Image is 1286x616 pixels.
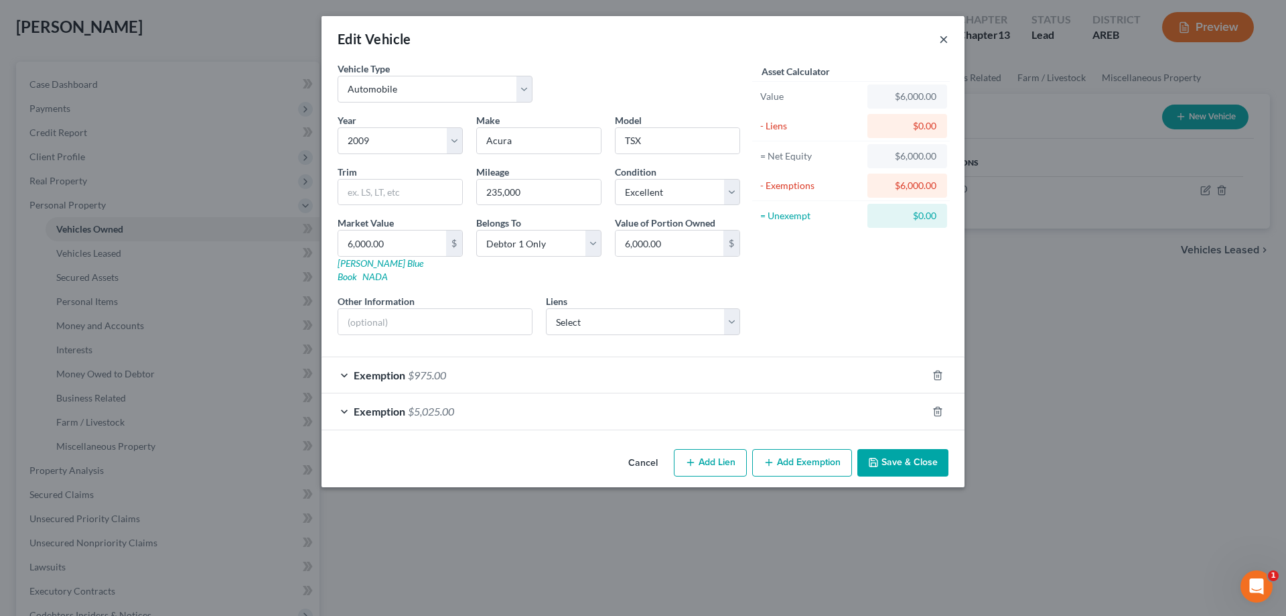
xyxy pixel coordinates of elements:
[760,119,861,133] div: - Liens
[762,64,830,78] label: Asset Calculator
[615,165,656,179] label: Condition
[446,231,462,256] div: $
[616,128,739,153] input: ex. Altima
[338,29,411,48] div: Edit Vehicle
[878,90,936,103] div: $6,000.00
[477,128,601,153] input: ex. Nissan
[476,217,521,229] span: Belongs To
[546,294,567,308] label: Liens
[674,449,747,477] button: Add Lien
[408,405,454,418] span: $5,025.00
[1240,570,1273,603] iframe: Intercom live chat
[760,179,861,192] div: - Exemptions
[354,369,405,381] span: Exemption
[338,309,532,334] input: (optional)
[939,31,948,47] button: ×
[878,179,936,192] div: $6,000.00
[354,405,405,418] span: Exemption
[723,231,739,256] div: $
[338,62,390,76] label: Vehicle Type
[338,216,394,230] label: Market Value
[477,180,601,205] input: --
[338,180,462,205] input: ex. LS, LT, etc
[408,369,446,381] span: $975.00
[878,119,936,133] div: $0.00
[760,90,861,103] div: Value
[338,294,415,308] label: Other Information
[618,450,668,477] button: Cancel
[476,165,509,179] label: Mileage
[338,113,356,127] label: Year
[878,209,936,223] div: $0.00
[1268,570,1279,581] span: 1
[338,231,446,256] input: 0.00
[338,165,357,179] label: Trim
[615,216,715,230] label: Value of Portion Owned
[857,449,948,477] button: Save & Close
[476,115,500,126] span: Make
[878,149,936,163] div: $6,000.00
[338,257,423,282] a: [PERSON_NAME] Blue Book
[760,149,861,163] div: = Net Equity
[752,449,852,477] button: Add Exemption
[760,209,861,223] div: = Unexempt
[362,271,388,282] a: NADA
[615,113,642,127] label: Model
[616,231,723,256] input: 0.00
